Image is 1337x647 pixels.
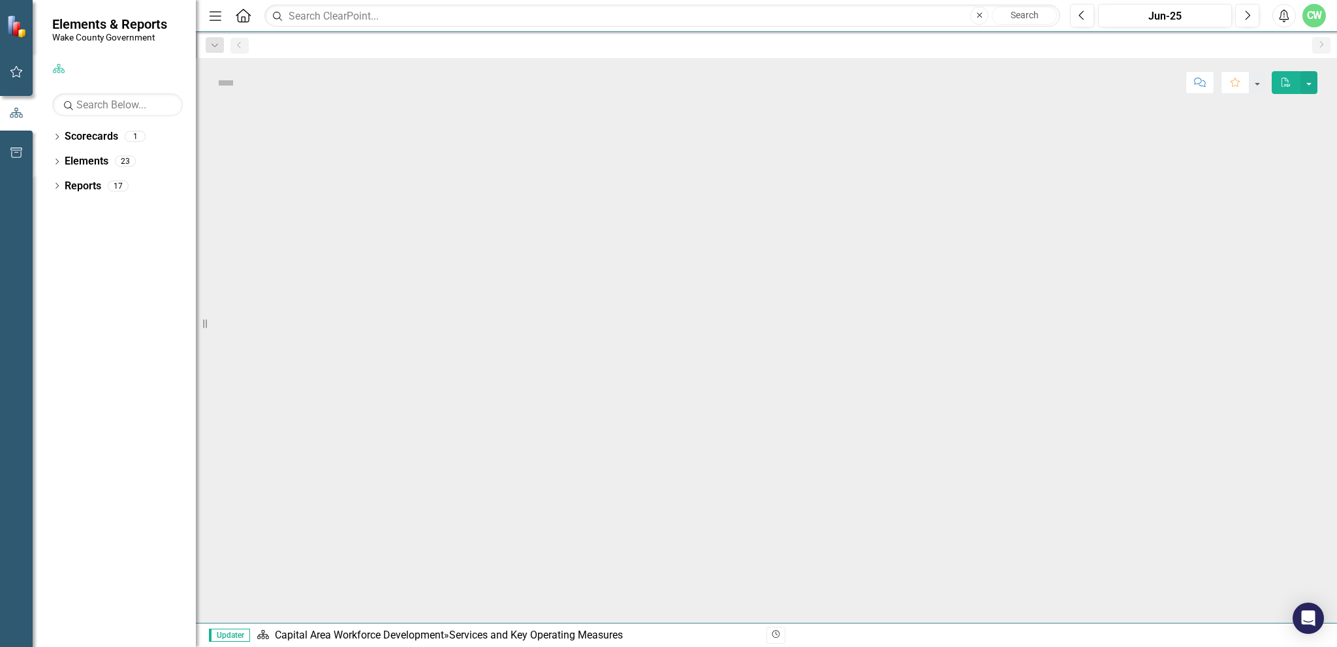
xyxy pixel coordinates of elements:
[108,180,129,191] div: 17
[275,629,444,641] a: Capital Area Workforce Development
[52,93,183,116] input: Search Below...
[215,72,236,93] img: Not Defined
[1293,603,1324,634] div: Open Intercom Messenger
[65,129,118,144] a: Scorecards
[7,14,29,37] img: ClearPoint Strategy
[1302,4,1326,27] button: CW
[992,7,1057,25] button: Search
[52,32,167,42] small: Wake County Government
[115,156,136,167] div: 23
[264,5,1060,27] input: Search ClearPoint...
[449,629,623,641] div: Services and Key Operating Measures
[65,154,108,169] a: Elements
[52,16,167,32] span: Elements & Reports
[257,628,757,643] div: »
[209,629,250,642] span: Updater
[1098,4,1232,27] button: Jun-25
[1011,10,1039,20] span: Search
[125,131,146,142] div: 1
[1103,8,1227,24] div: Jun-25
[65,179,101,194] a: Reports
